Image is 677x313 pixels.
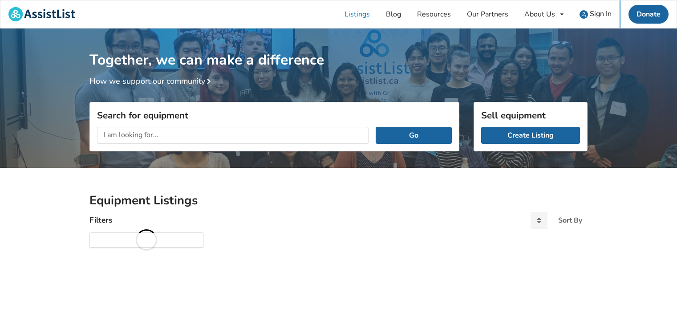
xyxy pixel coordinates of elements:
[590,9,612,19] span: Sign In
[336,0,378,28] a: Listings
[8,7,75,21] img: assistlist-logo
[89,76,214,86] a: How we support our community
[580,10,588,19] img: user icon
[89,215,112,225] h4: Filters
[97,110,452,121] h3: Search for equipment
[524,11,555,18] div: About Us
[376,127,452,144] button: Go
[572,0,620,28] a: user icon Sign In
[89,28,588,69] h1: Together, we can make a difference
[628,5,669,24] a: Donate
[97,127,369,144] input: I am looking for...
[481,127,580,144] a: Create Listing
[558,217,582,224] div: Sort By
[481,110,580,121] h3: Sell equipment
[409,0,459,28] a: Resources
[89,193,588,208] h2: Equipment Listings
[459,0,516,28] a: Our Partners
[378,0,409,28] a: Blog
